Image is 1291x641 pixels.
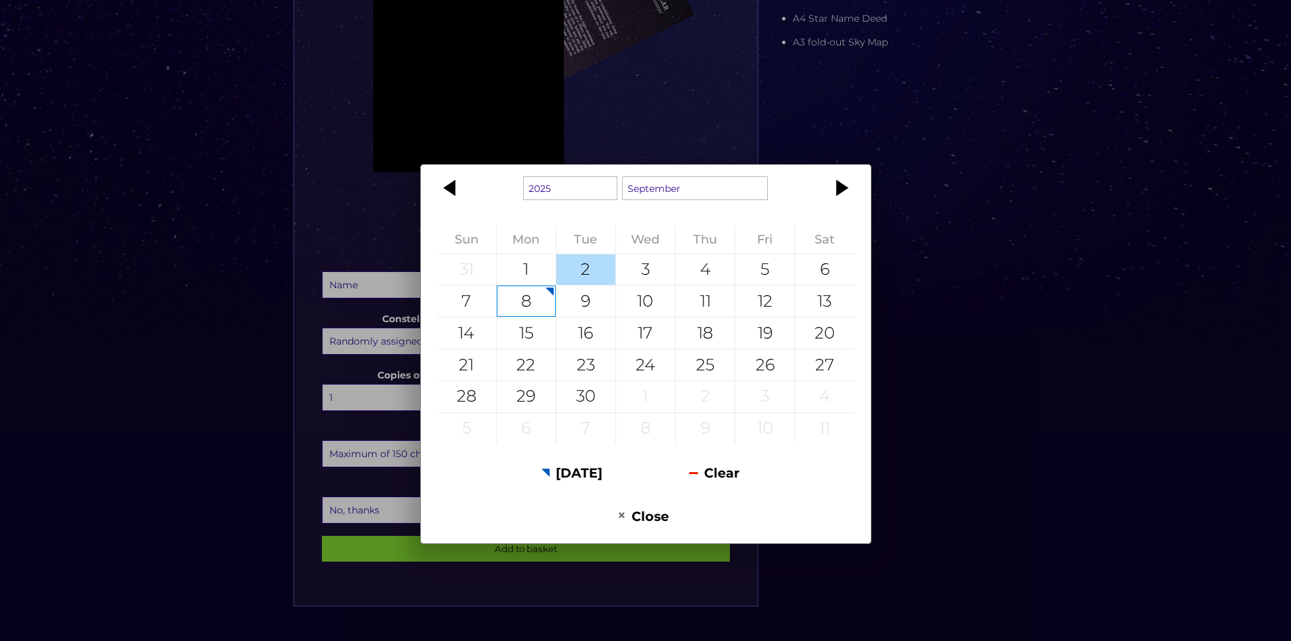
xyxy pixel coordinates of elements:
[735,317,794,349] div: 19 September 2025
[616,286,675,317] div: 10 September 2025
[556,286,615,317] div: 9 September 2025
[735,254,794,286] div: 5 September 2025
[735,349,794,381] div: 26 September 2025
[646,456,783,489] button: Clear
[622,176,769,200] select: Select a month
[616,317,675,349] div: 17 September 2025
[497,349,556,381] div: 22 September 2025
[497,317,556,349] div: 15 September 2025
[795,317,854,349] div: 20 September 2025
[795,413,854,444] div: 11 October 2025
[556,226,615,254] th: Tuesday
[437,381,496,412] div: 28 September 2025
[523,176,617,200] select: Select a year
[676,317,735,349] div: 18 September 2025
[795,286,854,317] div: 13 September 2025
[556,381,615,412] div: 30 September 2025
[676,286,735,317] div: 11 September 2025
[735,226,795,254] th: Friday
[735,286,794,317] div: 12 September 2025
[497,254,556,286] div: 1 September 2025
[437,413,496,444] div: 5 October 2025
[676,381,735,412] div: 2 October 2025
[795,381,854,412] div: 4 October 2025
[503,456,640,489] button: [DATE]
[437,349,496,381] div: 21 September 2025
[556,413,615,444] div: 7 October 2025
[676,349,735,381] div: 25 September 2025
[556,349,615,381] div: 23 September 2025
[616,381,675,412] div: 1 October 2025
[556,317,615,349] div: 16 September 2025
[615,226,675,254] th: Wednesday
[676,226,735,254] th: Thursday
[735,381,794,412] div: 3 October 2025
[795,226,855,254] th: Saturday
[616,413,675,444] div: 8 October 2025
[574,500,712,533] button: Close
[497,381,556,412] div: 29 September 2025
[497,413,556,444] div: 6 October 2025
[496,226,556,254] th: Monday
[437,317,496,349] div: 14 September 2025
[497,286,556,317] div: 8 September 2025
[676,413,735,444] div: 9 October 2025
[556,254,615,286] div: 2 September 2025
[795,254,854,286] div: 6 September 2025
[437,254,496,286] div: 31 August 2025
[676,254,735,286] div: 4 September 2025
[616,254,675,286] div: 3 September 2025
[735,413,794,444] div: 10 October 2025
[437,226,497,254] th: Sunday
[437,286,496,317] div: 7 September 2025
[616,349,675,381] div: 24 September 2025
[795,349,854,381] div: 27 September 2025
